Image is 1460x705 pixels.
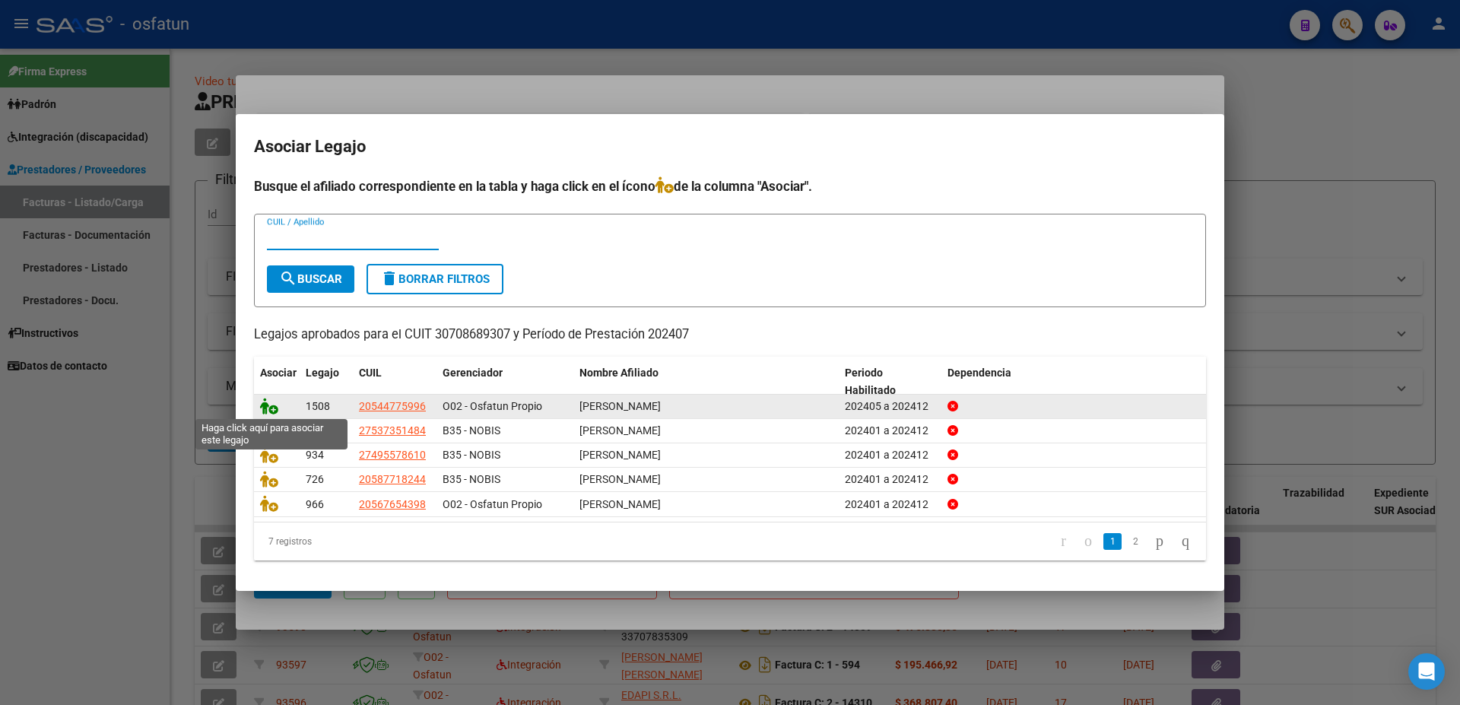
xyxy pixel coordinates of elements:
[367,264,503,294] button: Borrar Filtros
[443,367,503,379] span: Gerenciador
[1101,529,1124,554] li: page 1
[436,357,573,407] datatable-header-cell: Gerenciador
[254,357,300,407] datatable-header-cell: Asociar
[267,265,354,293] button: Buscar
[845,422,935,440] div: 202401 a 202412
[306,400,330,412] span: 1508
[443,473,500,485] span: B35 - NOBIS
[1175,533,1196,550] a: go to last page
[579,424,661,437] span: ABREGU LARA DELFINA
[300,357,353,407] datatable-header-cell: Legajo
[579,367,659,379] span: Nombre Afiliado
[260,367,297,379] span: Asociar
[359,498,426,510] span: 20567654398
[359,424,426,437] span: 27537351484
[579,400,661,412] span: PEREZ BRANDON ALEJANDRO
[279,272,342,286] span: Buscar
[941,357,1207,407] datatable-header-cell: Dependencia
[353,357,436,407] datatable-header-cell: CUIL
[254,132,1206,161] h2: Asociar Legajo
[1149,533,1170,550] a: go to next page
[443,424,500,437] span: B35 - NOBIS
[845,398,935,415] div: 202405 a 202412
[1124,529,1147,554] li: page 2
[443,400,542,412] span: O02 - Osfatun Propio
[254,326,1206,345] p: Legajos aprobados para el CUIT 30708689307 y Período de Prestación 202407
[839,357,941,407] datatable-header-cell: Periodo Habilitado
[1408,653,1445,690] div: Open Intercom Messenger
[1054,533,1073,550] a: go to first page
[1078,533,1099,550] a: go to previous page
[359,367,382,379] span: CUIL
[306,498,324,510] span: 966
[947,367,1011,379] span: Dependencia
[306,367,339,379] span: Legajo
[359,400,426,412] span: 20544775996
[254,176,1206,196] h4: Busque el afiliado correspondiente en la tabla y haga click en el ícono de la columna "Asociar".
[359,449,426,461] span: 27495578610
[306,473,324,485] span: 726
[359,473,426,485] span: 20587718244
[573,357,839,407] datatable-header-cell: Nombre Afiliado
[380,269,398,287] mat-icon: delete
[1103,533,1122,550] a: 1
[579,473,661,485] span: VELAZQUEZ RAZZOTTI EMILIANO
[279,269,297,287] mat-icon: search
[306,424,324,437] span: 604
[579,449,661,461] span: LUDUEÑA PRISCILA JAZMIN
[845,471,935,488] div: 202401 a 202412
[579,498,661,510] span: PEREZ LUIS JULIAN
[845,496,935,513] div: 202401 a 202412
[306,449,324,461] span: 934
[380,272,490,286] span: Borrar Filtros
[254,522,442,561] div: 7 registros
[845,446,935,464] div: 202401 a 202412
[443,498,542,510] span: O02 - Osfatun Propio
[845,367,896,396] span: Periodo Habilitado
[1126,533,1144,550] a: 2
[443,449,500,461] span: B35 - NOBIS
